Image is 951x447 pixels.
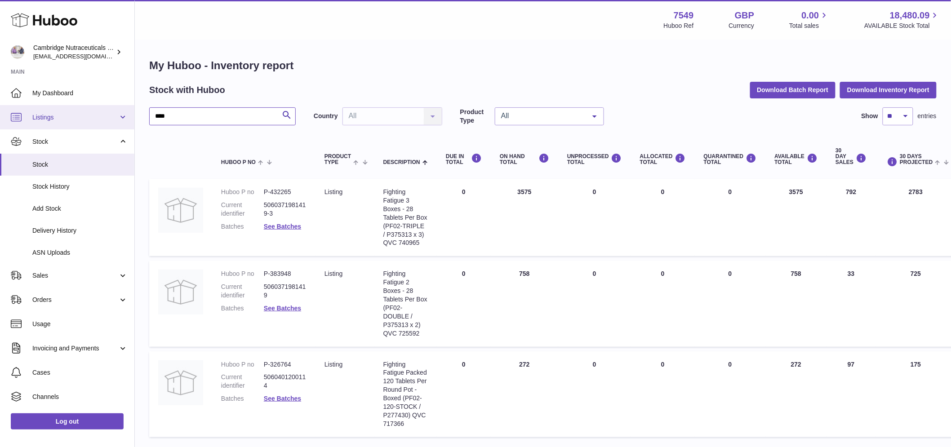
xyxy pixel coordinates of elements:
td: 0 [437,261,491,346]
span: Orders [32,296,118,304]
label: Show [862,112,878,120]
td: 3575 [766,179,827,256]
span: Product Type [324,154,351,165]
button: Download Inventory Report [840,82,937,98]
h2: Stock with Huboo [149,84,225,96]
td: 0 [631,261,695,346]
td: 272 [766,351,827,437]
div: AVAILABLE Total [775,153,818,165]
td: 97 [827,351,875,437]
span: 0 [729,188,732,195]
span: Delivery History [32,226,128,235]
span: Stock History [32,182,128,191]
td: 0 [558,261,631,346]
td: 758 [491,261,558,346]
img: product image [158,270,203,314]
span: All [499,111,586,120]
dt: Current identifier [221,201,264,218]
span: AVAILABLE Stock Total [864,22,940,30]
div: 30 DAY SALES [835,148,867,166]
span: Usage [32,320,128,328]
td: 272 [491,351,558,437]
button: Download Batch Report [750,82,836,98]
div: ON HAND Total [500,153,549,165]
span: Invoicing and Payments [32,344,118,353]
dt: Huboo P no [221,360,264,369]
td: 3575 [491,179,558,256]
a: See Batches [264,305,301,312]
span: Channels [32,393,128,401]
div: Fighting Fatigue Packed 120 Tablets Per Round Pot - Boxed (PF02-120-STOCK / P277430) QVC 717366 [383,360,428,428]
span: ASN Uploads [32,248,128,257]
span: Total sales [789,22,829,30]
dt: Huboo P no [221,270,264,278]
td: 0 [437,179,491,256]
dt: Batches [221,304,264,313]
div: Huboo Ref [664,22,694,30]
a: See Batches [264,223,301,230]
span: Stock [32,160,128,169]
div: Fighting Fatigue 3 Boxes - 28 Tablets Per Box (PF02-TRIPLE / P375313 x 3) QVC 740965 [383,188,428,247]
span: Listings [32,113,118,122]
dd: P-432265 [264,188,307,196]
dt: Current identifier [221,283,264,300]
span: entries [918,112,937,120]
dt: Huboo P no [221,188,264,196]
div: Currency [729,22,755,30]
span: listing [324,361,342,368]
span: 30 DAYS PROJECTED [900,154,933,165]
dd: P-326764 [264,360,307,369]
div: QUARANTINED Total [704,153,757,165]
span: Cases [32,368,128,377]
td: 0 [558,179,631,256]
dt: Batches [221,222,264,231]
a: See Batches [264,395,301,402]
span: Add Stock [32,204,128,213]
dd: 5060371981419 [264,283,307,300]
span: Sales [32,271,118,280]
span: Stock [32,137,118,146]
label: Country [314,112,338,120]
td: 33 [827,261,875,346]
span: [EMAIL_ADDRESS][DOMAIN_NAME] [33,53,132,60]
a: 18,480.09 AVAILABLE Stock Total [864,9,940,30]
img: qvc@camnutra.com [11,45,24,59]
h1: My Huboo - Inventory report [149,58,937,73]
div: Cambridge Nutraceuticals Ltd [33,44,114,61]
td: 0 [631,179,695,256]
td: 0 [437,351,491,437]
td: 0 [558,351,631,437]
div: Fighting Fatigue 2 Boxes - 28 Tablets Per Box (PF02-DOUBLE / P375313 x 2) QVC 725592 [383,270,428,337]
span: 18,480.09 [890,9,930,22]
span: 0.00 [802,9,819,22]
div: DUE IN TOTAL [446,153,482,165]
td: 758 [766,261,827,346]
strong: 7549 [674,9,694,22]
dd: 5060371981419-3 [264,201,307,218]
span: My Dashboard [32,89,128,97]
img: product image [158,360,203,405]
dt: Batches [221,394,264,403]
dd: 5060401200114 [264,373,307,390]
div: UNPROCESSED Total [567,153,622,165]
div: ALLOCATED Total [640,153,686,165]
span: listing [324,188,342,195]
a: Log out [11,413,124,429]
td: 792 [827,179,875,256]
span: 0 [729,270,732,277]
span: 0 [729,361,732,368]
label: Product Type [460,108,490,125]
span: listing [324,270,342,277]
strong: GBP [735,9,754,22]
td: 0 [631,351,695,437]
span: Huboo P no [221,159,256,165]
span: Description [383,159,420,165]
dd: P-383948 [264,270,307,278]
a: 0.00 Total sales [789,9,829,30]
dt: Current identifier [221,373,264,390]
img: product image [158,188,203,233]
